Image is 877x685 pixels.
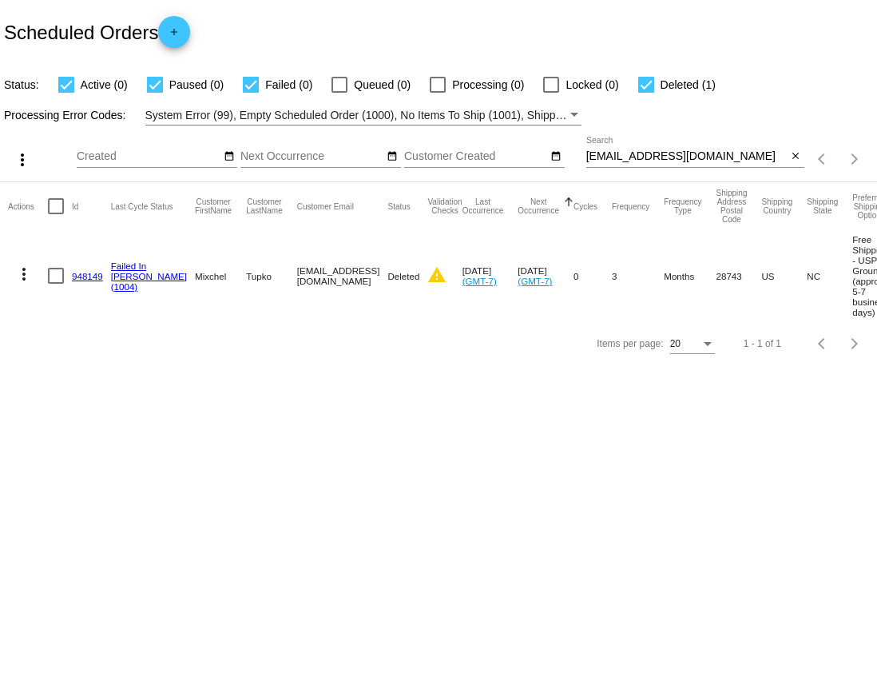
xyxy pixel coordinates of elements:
[77,150,220,163] input: Created
[550,150,562,163] mat-icon: date_range
[744,338,781,349] div: 1 - 1 of 1
[265,75,312,94] span: Failed (0)
[165,26,184,46] mat-icon: add
[462,197,504,215] button: Change sorting for LastOccurrenceUtc
[195,230,246,321] mat-cell: Mixchel
[664,197,701,215] button: Change sorting for FrequencyType
[297,201,354,211] button: Change sorting for CustomerEmail
[111,201,173,211] button: Change sorting for LastProcessingCycleId
[790,150,801,163] mat-icon: close
[664,230,716,321] mat-cell: Months
[297,230,388,321] mat-cell: [EMAIL_ADDRESS][DOMAIN_NAME]
[354,75,411,94] span: Queued (0)
[670,339,715,350] mat-select: Items per page:
[612,230,664,321] mat-cell: 3
[111,261,187,281] a: Failed In [PERSON_NAME]
[462,230,518,321] mat-cell: [DATE]
[14,265,34,284] mat-icon: more_vert
[4,16,190,48] h2: Scheduled Orders
[761,197,792,215] button: Change sorting for ShippingCountry
[661,75,716,94] span: Deleted (1)
[4,109,126,121] span: Processing Error Codes:
[13,150,32,169] mat-icon: more_vert
[111,281,138,292] a: (1004)
[4,78,39,91] span: Status:
[387,201,410,211] button: Change sorting for Status
[518,197,559,215] button: Change sorting for NextOccurrenceUtc
[518,276,552,286] a: (GMT-7)
[716,189,748,224] button: Change sorting for ShippingPostcode
[573,230,612,321] mat-cell: 0
[452,75,524,94] span: Processing (0)
[387,271,419,281] span: Deleted
[716,230,762,321] mat-cell: 28743
[518,230,573,321] mat-cell: [DATE]
[404,150,548,163] input: Customer Created
[387,150,398,163] mat-icon: date_range
[839,328,871,360] button: Next page
[670,338,681,349] span: 20
[807,143,839,175] button: Previous page
[612,201,649,211] button: Change sorting for Frequency
[788,149,804,165] button: Clear
[427,182,462,230] mat-header-cell: Validation Checks
[565,75,618,94] span: Locked (0)
[807,230,852,321] mat-cell: NC
[761,230,807,321] mat-cell: US
[81,75,128,94] span: Active (0)
[224,150,235,163] mat-icon: date_range
[807,328,839,360] button: Previous page
[8,182,48,230] mat-header-cell: Actions
[195,197,232,215] button: Change sorting for CustomerFirstName
[240,150,384,163] input: Next Occurrence
[586,150,788,163] input: Search
[807,197,838,215] button: Change sorting for ShippingState
[246,230,297,321] mat-cell: Tupko
[597,338,663,349] div: Items per page:
[169,75,224,94] span: Paused (0)
[72,201,78,211] button: Change sorting for Id
[72,271,103,281] a: 948149
[427,265,446,285] mat-icon: warning
[145,106,582,125] mat-select: Filter by Processing Error Codes
[839,143,871,175] button: Next page
[462,276,497,286] a: (GMT-7)
[246,197,283,215] button: Change sorting for CustomerLastName
[573,201,597,211] button: Change sorting for Cycles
